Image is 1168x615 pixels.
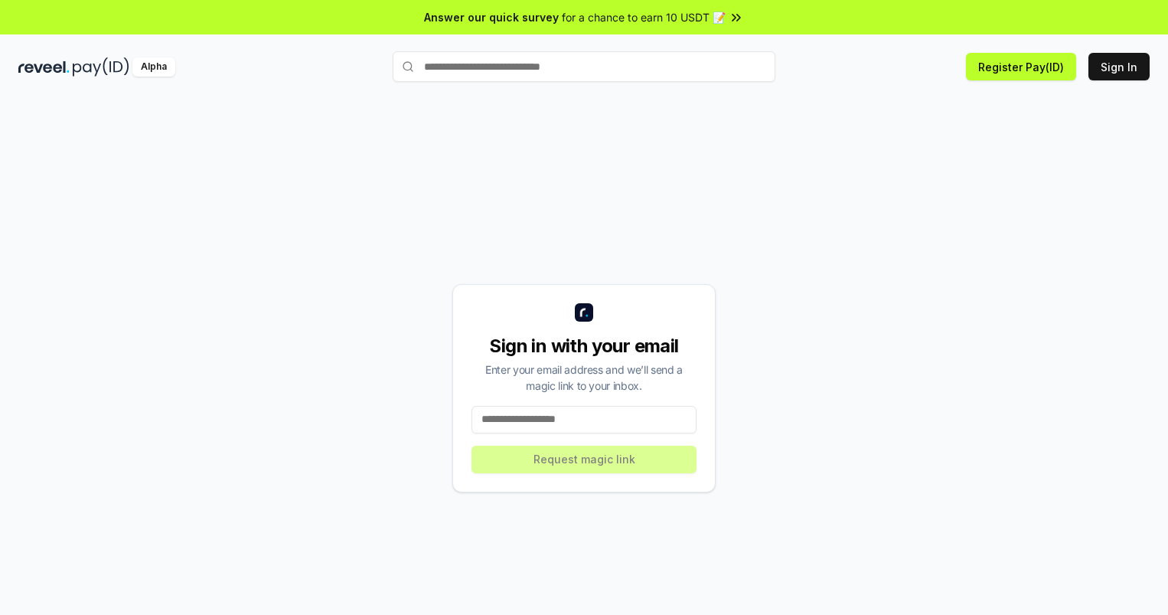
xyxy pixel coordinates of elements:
span: Answer our quick survey [424,9,559,25]
div: Sign in with your email [471,334,697,358]
div: Enter your email address and we’ll send a magic link to your inbox. [471,361,697,394]
span: for a chance to earn 10 USDT 📝 [562,9,726,25]
button: Register Pay(ID) [966,53,1076,80]
img: pay_id [73,57,129,77]
div: Alpha [132,57,175,77]
button: Sign In [1088,53,1150,80]
img: logo_small [575,303,593,322]
img: reveel_dark [18,57,70,77]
